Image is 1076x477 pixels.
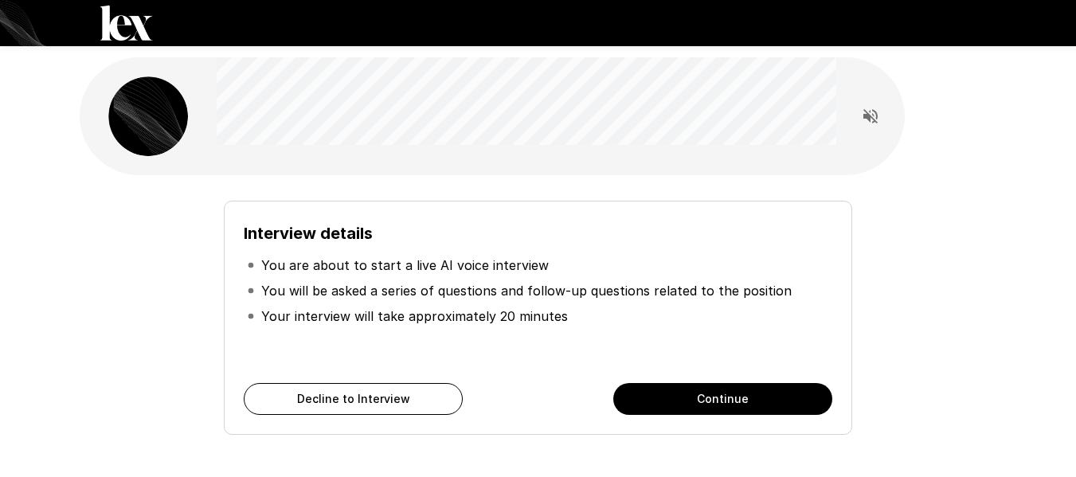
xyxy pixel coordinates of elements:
button: Decline to Interview [244,383,463,415]
p: You will be asked a series of questions and follow-up questions related to the position [261,281,792,300]
p: You are about to start a live AI voice interview [261,256,549,275]
img: lex_avatar2.png [108,76,188,156]
b: Interview details [244,224,373,243]
button: Read questions aloud [855,100,886,132]
p: Your interview will take approximately 20 minutes [261,307,568,326]
button: Continue [613,383,832,415]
